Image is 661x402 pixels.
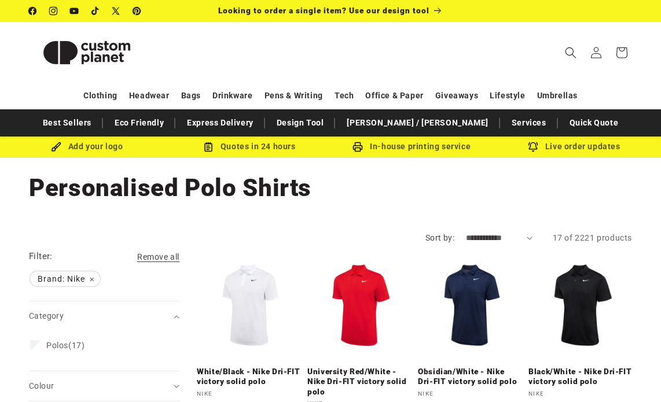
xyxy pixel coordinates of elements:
[365,86,423,106] a: Office & Paper
[25,22,149,83] a: Custom Planet
[271,113,330,133] a: Design Tool
[46,341,68,350] span: Polos
[29,172,632,204] h1: Personalised Polo Shirts
[83,86,117,106] a: Clothing
[603,346,661,402] iframe: Chat Widget
[418,367,522,387] a: Obsidian/White - Nike Dri-FIT victory solid polo
[490,86,525,106] a: Lifestyle
[129,86,170,106] a: Headwear
[553,233,632,242] span: 17 of 2221 products
[352,142,363,152] img: In-house printing
[203,142,214,152] img: Order Updates Icon
[506,113,552,133] a: Services
[137,250,179,264] a: Remove all
[218,6,429,15] span: Looking to order a single item? Use our design tool
[51,142,61,152] img: Brush Icon
[137,252,179,261] span: Remove all
[528,142,538,152] img: Order updates
[29,301,179,331] summary: Category (0 selected)
[493,139,656,154] div: Live order updates
[528,367,632,387] a: Black/White - Nike Dri-FIT victory solid polo
[212,86,252,106] a: Drinkware
[29,381,54,390] span: Colour
[6,139,168,154] div: Add your logo
[307,367,411,397] a: University Red/White - Nike Dri-FIT victory solid polo
[335,86,354,106] a: Tech
[29,250,53,263] h2: Filter:
[330,139,493,154] div: In-house printing service
[29,371,179,401] summary: Colour (0 selected)
[558,40,583,65] summary: Search
[29,27,145,79] img: Custom Planet
[30,271,100,286] span: Brand: Nike
[341,113,494,133] a: [PERSON_NAME] / [PERSON_NAME]
[425,233,454,242] label: Sort by:
[197,367,300,387] a: White/Black - Nike Dri-FIT victory solid polo
[265,86,323,106] a: Pens & Writing
[46,340,85,351] span: (17)
[181,86,201,106] a: Bags
[168,139,331,154] div: Quotes in 24 hours
[537,86,578,106] a: Umbrellas
[435,86,478,106] a: Giveaways
[37,113,97,133] a: Best Sellers
[29,311,64,320] span: Category
[29,271,101,286] a: Brand: Nike
[181,113,259,133] a: Express Delivery
[564,113,625,133] a: Quick Quote
[109,113,170,133] a: Eco Friendly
